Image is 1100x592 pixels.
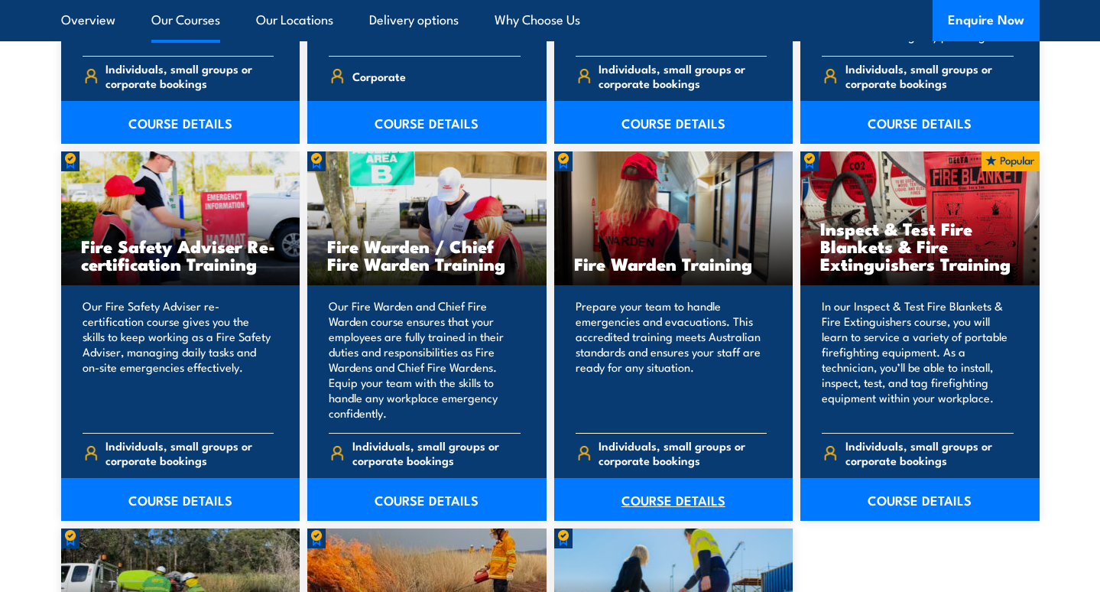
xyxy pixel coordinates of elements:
[352,438,521,467] span: Individuals, small groups or corporate bookings
[307,101,547,144] a: COURSE DETAILS
[83,298,274,421] p: Our Fire Safety Adviser re-certification course gives you the skills to keep working as a Fire Sa...
[329,298,521,421] p: Our Fire Warden and Chief Fire Warden course ensures that your employees are fully trained in the...
[822,298,1014,421] p: In our Inspect & Test Fire Blankets & Fire Extinguishers course, you will learn to service a vari...
[61,478,300,521] a: COURSE DETAILS
[554,478,793,521] a: COURSE DETAILS
[574,255,774,272] h3: Fire Warden Training
[352,64,406,88] span: Corporate
[845,438,1014,467] span: Individuals, small groups or corporate bookings
[576,298,767,421] p: Prepare your team to handle emergencies and evacuations. This accredited training meets Australia...
[105,61,274,90] span: Individuals, small groups or corporate bookings
[599,61,767,90] span: Individuals, small groups or corporate bookings
[307,478,547,521] a: COURSE DETAILS
[845,61,1014,90] span: Individuals, small groups or corporate bookings
[105,438,274,467] span: Individuals, small groups or corporate bookings
[81,237,281,272] h3: Fire Safety Adviser Re-certification Training
[327,237,527,272] h3: Fire Warden / Chief Fire Warden Training
[599,438,767,467] span: Individuals, small groups or corporate bookings
[800,101,1040,144] a: COURSE DETAILS
[820,220,1020,272] h3: Inspect & Test Fire Blankets & Fire Extinguishers Training
[554,101,793,144] a: COURSE DETAILS
[61,101,300,144] a: COURSE DETAILS
[800,478,1040,521] a: COURSE DETAILS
